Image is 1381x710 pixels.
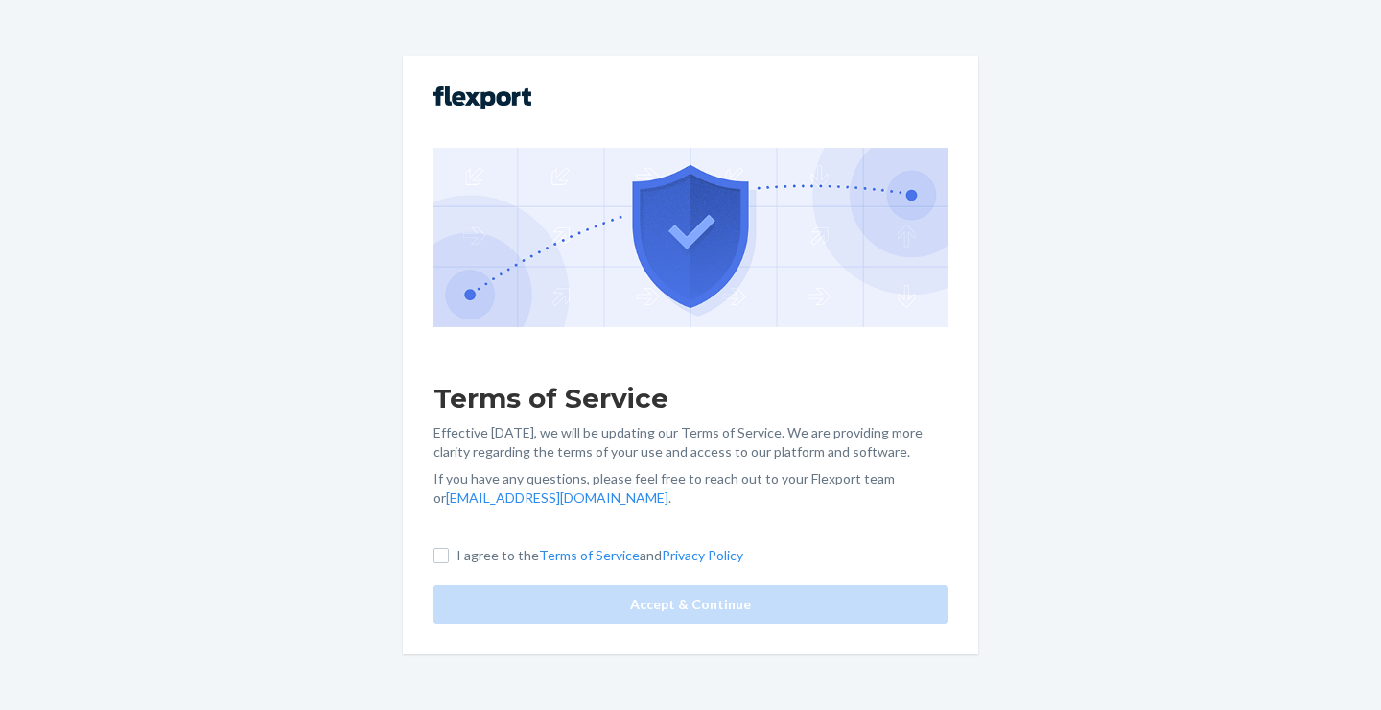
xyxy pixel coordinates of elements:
[433,469,948,508] p: If you have any questions, please feel free to reach out to your Flexport team or .
[433,86,531,109] img: Flexport logo
[433,148,948,326] img: GDPR Compliance
[433,381,948,415] h1: Terms of Service
[662,547,743,563] a: Privacy Policy
[433,548,449,563] input: I agree to theTerms of ServiceandPrivacy Policy
[539,547,640,563] a: Terms of Service
[433,423,948,461] p: Effective [DATE], we will be updating our Terms of Service. We are providing more clarity regardi...
[456,546,743,565] p: I agree to the and
[433,585,948,624] button: Accept & Continue
[446,489,668,506] a: [EMAIL_ADDRESS][DOMAIN_NAME]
